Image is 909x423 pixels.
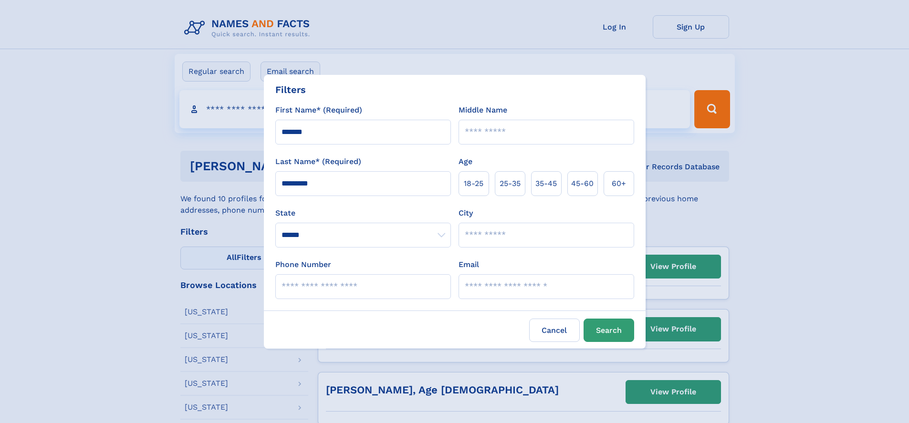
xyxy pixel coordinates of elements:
[459,156,472,167] label: Age
[459,104,507,116] label: Middle Name
[275,259,331,270] label: Phone Number
[535,178,557,189] span: 35‑45
[612,178,626,189] span: 60+
[275,83,306,97] div: Filters
[464,178,483,189] span: 18‑25
[571,178,594,189] span: 45‑60
[584,319,634,342] button: Search
[459,207,473,219] label: City
[275,207,451,219] label: State
[529,319,580,342] label: Cancel
[459,259,479,270] label: Email
[275,104,362,116] label: First Name* (Required)
[500,178,521,189] span: 25‑35
[275,156,361,167] label: Last Name* (Required)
